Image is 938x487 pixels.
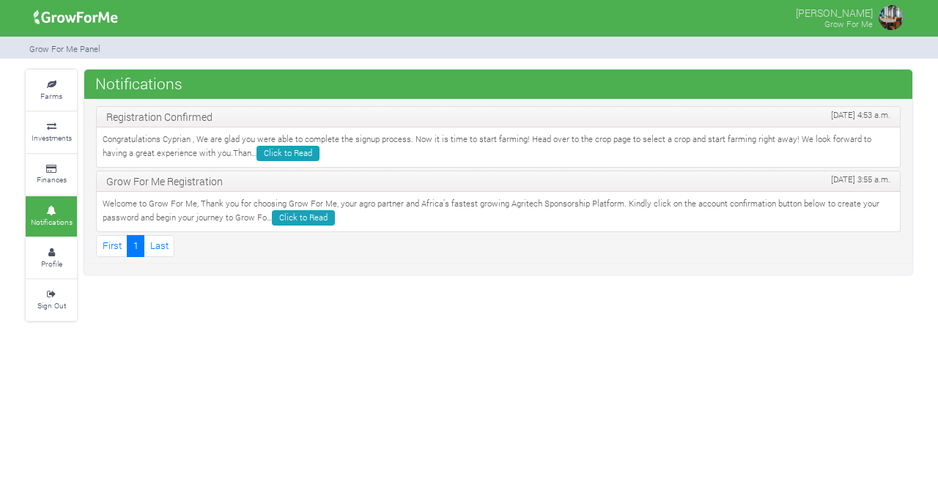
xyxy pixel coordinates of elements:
a: 1 [127,235,144,256]
a: First [96,235,128,256]
small: Sign Out [37,300,66,311]
a: Click to Read [272,210,335,226]
img: growforme image [29,3,123,32]
small: Finances [37,174,67,185]
a: Click to Read [256,146,320,161]
a: Farms [26,70,77,111]
a: Investments [26,112,77,152]
a: Profile [26,238,77,278]
span: [DATE] 4:53 a.m. [831,109,890,122]
p: Grow For Me Registration [106,174,890,189]
small: Grow For Me [824,18,873,29]
p: Congratulations Cyprian , We are glad you were able to complete the signup process. Now it is tim... [103,133,894,161]
small: Profile [41,259,62,269]
p: [PERSON_NAME] [796,3,873,21]
a: Sign Out [26,280,77,320]
span: Notifications [92,69,186,98]
a: Finances [26,155,77,195]
small: Notifications [31,217,73,227]
a: Last [144,235,174,256]
small: Grow For Me Panel [29,43,100,54]
small: Investments [32,133,72,143]
span: [DATE] 3:55 a.m. [831,174,890,186]
p: Welcome to Grow For Me, Thank you for choosing Grow For Me, your agro partner and Africa’s fastes... [103,198,894,226]
nav: Page Navigation [96,235,901,256]
p: Registration Confirmed [106,109,890,124]
a: Notifications [26,196,77,237]
img: growforme image [876,3,906,32]
small: Farms [40,91,62,101]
